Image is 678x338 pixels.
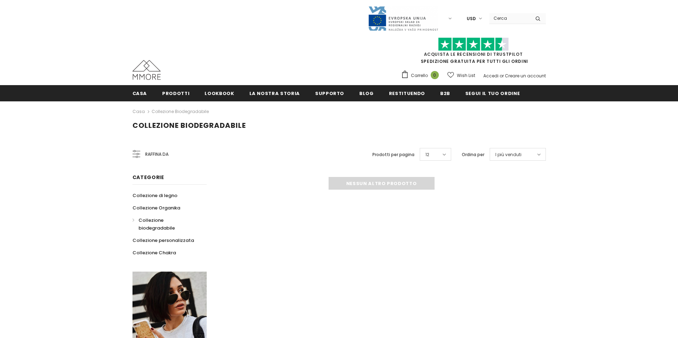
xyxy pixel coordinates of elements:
[132,202,180,214] a: Collezione Organika
[132,237,194,244] span: Collezione personalizzata
[431,71,439,79] span: 0
[483,73,499,79] a: Accedi
[132,234,194,247] a: Collezione personalizzata
[315,90,344,97] span: supporto
[411,72,428,79] span: Carrello
[132,247,176,259] a: Collezione Chakra
[132,107,145,116] a: Casa
[368,6,438,31] img: Javni Razpis
[467,15,476,22] span: USD
[152,108,209,114] a: Collezione biodegradabile
[425,151,429,158] span: 12
[132,204,180,211] span: Collezione Organika
[438,37,509,51] img: Fidati di Pilot Stars
[132,192,177,199] span: Collezione di legno
[249,90,300,97] span: La nostra storia
[132,90,147,97] span: Casa
[389,90,425,97] span: Restituendo
[162,90,189,97] span: Prodotti
[145,150,169,158] span: Raffina da
[505,73,546,79] a: Creare un account
[465,90,520,97] span: Segui il tuo ordine
[132,85,147,101] a: Casa
[162,85,189,101] a: Prodotti
[489,13,530,23] input: Search Site
[132,249,176,256] span: Collezione Chakra
[401,41,546,64] span: SPEDIZIONE GRATUITA PER TUTTI GLI ORDINI
[440,85,450,101] a: B2B
[359,90,374,97] span: Blog
[132,189,177,202] a: Collezione di legno
[205,90,234,97] span: Lookbook
[315,85,344,101] a: supporto
[132,174,164,181] span: Categorie
[372,151,414,158] label: Prodotti per pagina
[368,15,438,21] a: Javni Razpis
[457,72,475,79] span: Wish List
[249,85,300,101] a: La nostra storia
[424,51,523,57] a: Acquista le recensioni di TrustPilot
[440,90,450,97] span: B2B
[500,73,504,79] span: or
[205,85,234,101] a: Lookbook
[465,85,520,101] a: Segui il tuo ordine
[359,85,374,101] a: Blog
[389,85,425,101] a: Restituendo
[462,151,484,158] label: Ordina per
[132,214,199,234] a: Collezione biodegradabile
[138,217,175,231] span: Collezione biodegradabile
[401,70,442,81] a: Carrello 0
[447,69,475,82] a: Wish List
[132,120,246,130] span: Collezione biodegradabile
[132,60,161,80] img: Casi MMORE
[495,151,521,158] span: I più venduti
